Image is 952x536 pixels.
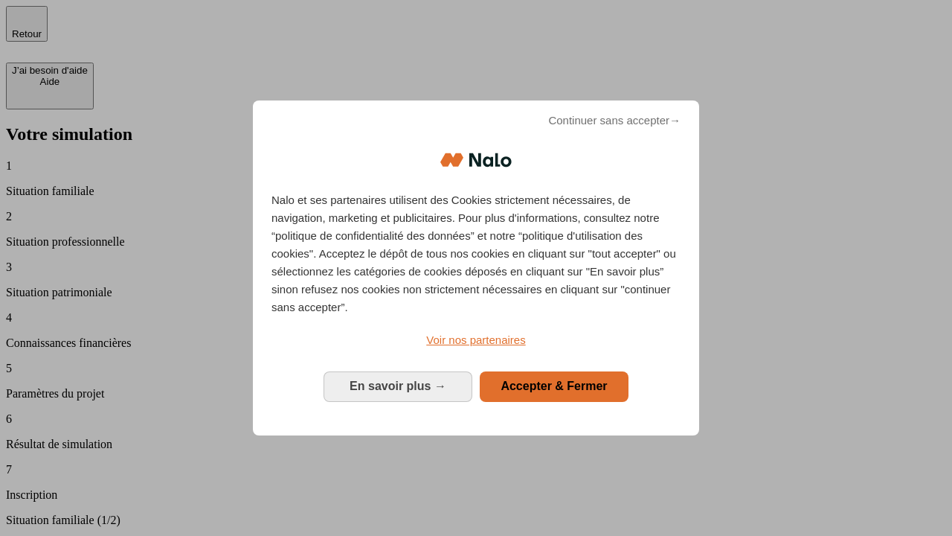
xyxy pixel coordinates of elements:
[440,138,512,182] img: Logo
[253,100,699,435] div: Bienvenue chez Nalo Gestion du consentement
[426,334,525,346] span: Voir nos partenaires
[350,380,446,392] span: En savoir plus →
[548,112,681,130] span: Continuer sans accepter→
[271,331,681,349] a: Voir nos partenaires
[271,191,681,316] p: Nalo et ses partenaires utilisent des Cookies strictement nécessaires, de navigation, marketing e...
[501,380,607,392] span: Accepter & Fermer
[480,371,628,401] button: Accepter & Fermer: Accepter notre traitement des données et fermer
[324,371,472,401] button: En savoir plus: Configurer vos consentements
